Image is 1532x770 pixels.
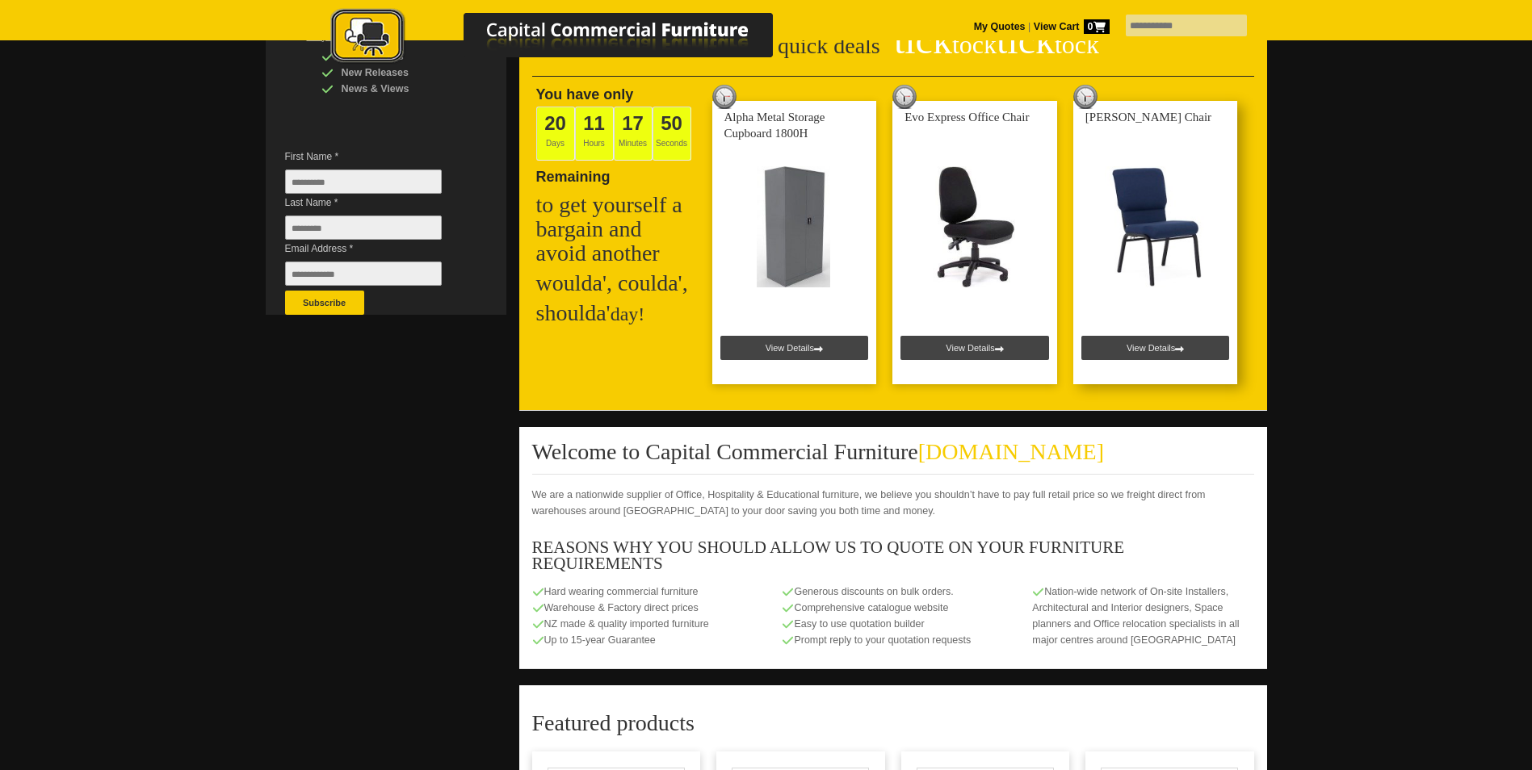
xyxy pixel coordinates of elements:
span: Days [536,107,575,161]
p: Generous discounts on bulk orders. Comprehensive catalogue website Easy to use quotation builder ... [782,584,1003,648]
span: 50 [661,112,682,134]
span: You have only [536,86,634,103]
a: My Quotes [974,21,1026,32]
h2: Featured products [532,711,1254,735]
span: 20 [544,112,566,134]
a: View Cart0 [1030,21,1109,32]
strong: View Cart [1034,21,1110,32]
h2: Welcome to Capital Commercial Furniture [532,440,1254,475]
a: Capital Commercial Furniture Logo [286,8,851,72]
span: [DOMAIN_NAME] [918,439,1104,464]
span: day! [611,303,645,324]
img: tick tock deal clock [892,85,917,109]
img: tick tock deal clock [1073,85,1098,109]
div: News & Views [321,81,475,97]
img: Capital Commercial Furniture Logo [286,8,851,67]
p: Nation-wide network of On-site Installers, Architectural and Interior designers, Space planners a... [1032,584,1253,648]
span: Last Name * [285,195,466,211]
input: Last Name * [285,216,442,240]
span: Seconds [653,107,691,161]
input: First Name * [285,169,442,194]
button: Subscribe [285,291,364,315]
h2: woulda', coulda', [536,271,698,295]
h2: shoulda' [536,301,698,326]
span: Minutes [614,107,653,161]
span: 17 [622,112,644,134]
span: Email Address * [285,241,466,257]
img: tick tock deal clock [712,85,737,109]
input: Email Address * [285,262,442,286]
span: tock [952,30,997,59]
p: We are a nationwide supplier of Office, Hospitality & Educational furniture, we believe you shoul... [532,487,1254,519]
span: tock [1055,30,1099,59]
span: Hours [575,107,614,161]
p: Hard wearing commercial furniture Warehouse & Factory direct prices NZ made & quality imported fu... [532,584,753,648]
span: First Name * [285,149,466,165]
h2: to get yourself a bargain and avoid another [536,193,698,266]
h3: REASONS WHY YOU SHOULD ALLOW US TO QUOTE ON YOUR FURNITURE REQUIREMENTS [532,539,1254,571]
span: 0 [1084,19,1110,34]
span: 11 [583,112,605,134]
span: Remaining [536,162,611,185]
h2: Better be quick deals [532,28,1254,77]
span: " [880,23,1099,61]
